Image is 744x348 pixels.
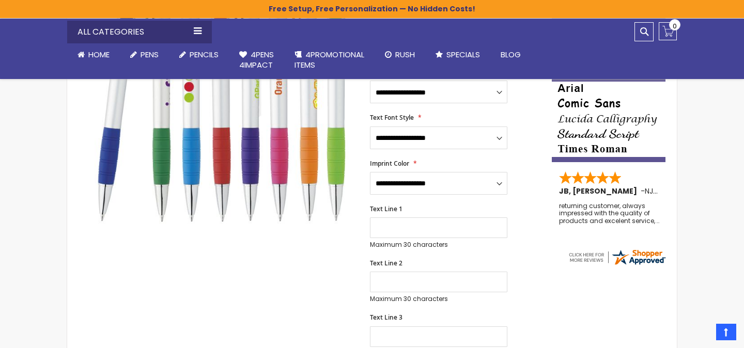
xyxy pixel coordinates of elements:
[501,49,521,60] span: Blog
[567,260,667,268] a: 4pens.com certificate URL
[716,324,736,340] a: Top
[239,49,274,70] span: 4Pens 4impact
[284,43,375,77] a: 4PROMOTIONALITEMS
[229,43,284,77] a: 4Pens4impact
[552,62,665,162] img: font-personalization-examples
[559,186,641,196] span: JB, [PERSON_NAME]
[370,159,409,168] span: Imprint Color
[559,202,659,225] div: returning customer, always impressed with the quality of products and excelent service, will retu...
[370,295,507,303] p: Maximum 30 characters
[425,43,490,66] a: Specials
[120,43,169,66] a: Pens
[295,49,364,70] span: 4PROMOTIONAL ITEMS
[141,49,159,60] span: Pens
[490,43,531,66] a: Blog
[370,259,402,267] span: Text Line 2
[370,113,414,122] span: Text Font Style
[659,22,677,40] a: 0
[673,21,677,31] span: 0
[446,49,480,60] span: Specials
[169,43,229,66] a: Pencils
[395,49,415,60] span: Rush
[370,241,507,249] p: Maximum 30 characters
[88,49,110,60] span: Home
[67,21,212,43] div: All Categories
[641,186,731,196] span: - ,
[370,204,402,213] span: Text Line 1
[375,43,425,66] a: Rush
[67,43,120,66] a: Home
[370,313,402,322] span: Text Line 3
[567,248,667,266] img: 4pens.com widget logo
[645,186,658,196] span: NJ
[190,49,219,60] span: Pencils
